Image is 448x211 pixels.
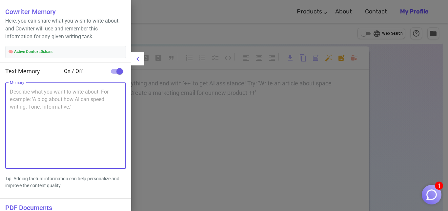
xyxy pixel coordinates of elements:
span: 🧠 Active Context: 0 chars [8,49,123,55]
span: 1 [435,182,443,190]
button: menu [131,52,144,65]
p: Tip: Adding factual information can help personalize and improve the content quality. [5,175,126,189]
p: Here, you can share what you wish to write about, and Cowriter will use and remember this informa... [5,17,126,41]
h6: Cowriter Memory [5,7,126,17]
label: Memory [10,80,24,85]
span: On / Off [64,67,107,75]
span: Text Memory [5,68,40,75]
img: Close chat [425,188,438,201]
